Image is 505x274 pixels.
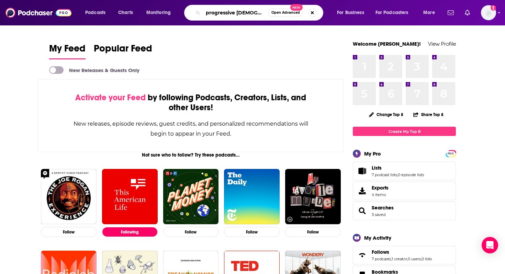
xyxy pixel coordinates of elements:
[398,172,424,177] a: 0 episode lists
[364,150,381,157] div: My Pro
[41,169,97,225] img: The Joe Rogan Experience
[372,212,385,217] a: 3 saved
[481,5,496,20] button: Show profile menu
[372,172,397,177] a: 7 podcast lists
[163,227,219,237] button: Follow
[445,7,457,19] a: Show notifications dropdown
[353,202,456,220] span: Searches
[413,108,444,121] button: Share Top 8
[146,8,171,18] span: Monitoring
[75,92,146,103] span: Activate your Feed
[290,4,303,11] span: New
[224,169,280,225] img: The Daily
[38,152,344,158] div: Not sure who to follow? Try these podcasts...
[481,5,496,20] span: Logged in as ldigiovine
[80,7,114,18] button: open menu
[41,227,97,237] button: Follow
[372,192,389,197] span: 4 items
[73,119,309,139] div: New releases, episode reviews, guest credits, and personalized recommendations will begin to appe...
[371,7,418,18] button: open menu
[462,7,473,19] a: Show notifications dropdown
[408,256,421,261] a: 0 users
[102,169,158,225] img: This American Life
[94,43,152,59] a: Popular Feed
[191,5,330,21] div: Search podcasts, credits, & more...
[375,8,408,18] span: For Podcasters
[481,5,496,20] img: User Profile
[372,185,389,191] span: Exports
[332,7,373,18] button: open menu
[353,41,421,47] a: Welcome [PERSON_NAME]!
[337,8,364,18] span: For Business
[102,227,158,237] button: Following
[372,256,391,261] a: 7 podcasts
[118,8,133,18] span: Charts
[423,8,435,18] span: More
[447,151,455,156] a: PRO
[421,256,422,261] span: ,
[142,7,180,18] button: open menu
[203,7,268,18] input: Search podcasts, credits, & more...
[355,206,369,216] a: Searches
[85,8,105,18] span: Podcasts
[49,43,86,59] a: My Feed
[364,235,391,241] div: My Activity
[73,93,309,113] div: by following Podcasts, Creators, Lists, and other Users!
[353,162,456,180] span: Lists
[418,7,444,18] button: open menu
[271,11,300,14] span: Open Advanced
[372,249,389,255] span: Follows
[372,165,424,171] a: Lists
[163,169,219,225] img: Planet Money
[372,249,432,255] a: Follows
[355,186,369,196] span: Exports
[49,43,86,58] span: My Feed
[268,9,303,17] button: Open AdvancedNew
[5,6,71,19] img: Podchaser - Follow, Share and Rate Podcasts
[355,250,369,260] a: Follows
[392,256,407,261] a: 1 creator
[355,166,369,176] a: Lists
[365,110,407,119] button: Change Top 8
[285,227,341,237] button: Follow
[49,66,139,74] a: New Releases & Guests Only
[491,5,496,11] svg: Add a profile image
[114,7,137,18] a: Charts
[428,41,456,47] a: View Profile
[482,237,498,253] div: Open Intercom Messenger
[224,227,280,237] button: Follow
[422,256,432,261] a: 0 lists
[353,182,456,200] a: Exports
[94,43,152,58] span: Popular Feed
[353,246,456,264] span: Follows
[372,205,394,211] a: Searches
[372,165,382,171] span: Lists
[285,169,341,225] img: My Favorite Murder with Karen Kilgariff and Georgia Hardstark
[353,127,456,136] a: Create My Top 8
